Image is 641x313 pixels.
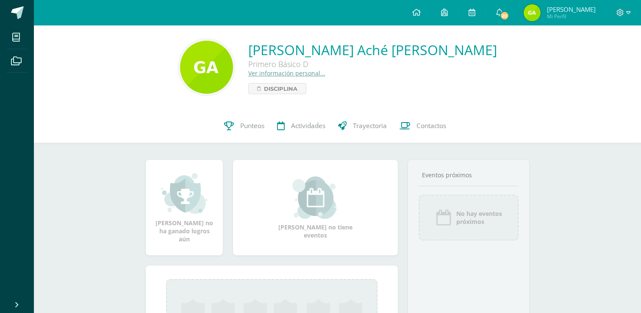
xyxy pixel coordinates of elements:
img: 91cbc66a3344f4cd5a11d9d315a49126.png [524,4,541,21]
div: [PERSON_NAME] no ha ganado logros aún [154,172,214,243]
a: Disciplina [248,83,306,94]
a: Trayectoria [332,109,393,143]
a: Contactos [393,109,452,143]
div: Primero Básico D [248,59,497,69]
img: 40df32268760a17de85ac0037a7102d1.png [180,41,233,94]
span: Punteos [240,121,264,130]
img: achievement_small.png [161,172,208,215]
span: Actividades [291,121,325,130]
div: Eventos próximos [419,171,519,179]
span: 20 [499,11,509,20]
a: Actividades [271,109,332,143]
span: [PERSON_NAME] [547,5,596,14]
span: Disciplina [264,84,297,94]
a: Punteos [218,109,271,143]
img: event_small.png [292,176,339,219]
div: [PERSON_NAME] no tiene eventos [273,176,358,239]
span: No hay eventos próximos [456,210,502,226]
span: Trayectoria [353,121,387,130]
a: [PERSON_NAME] Aché [PERSON_NAME] [248,41,497,59]
a: Ver información personal... [248,69,325,77]
span: Contactos [416,121,446,130]
span: Mi Perfil [547,13,596,20]
img: event_icon.png [435,209,452,226]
